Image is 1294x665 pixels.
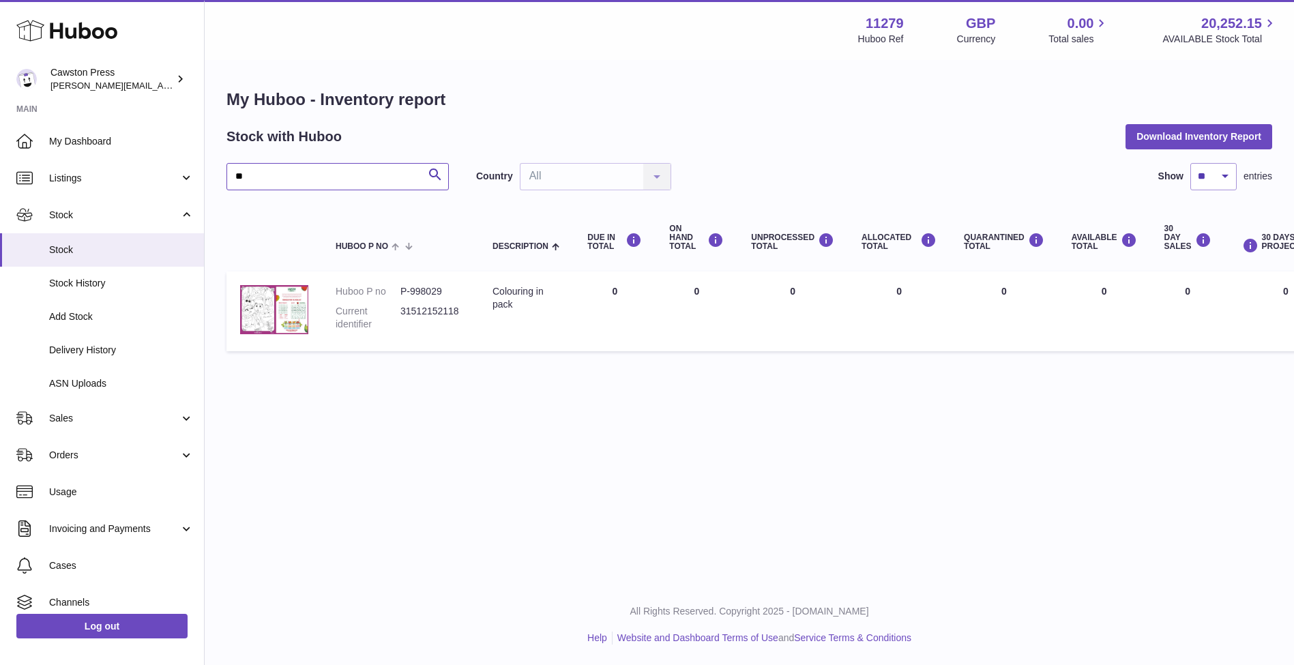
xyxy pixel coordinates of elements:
div: UNPROCESSED Total [751,233,834,251]
span: AVAILABLE Stock Total [1162,33,1278,46]
span: Huboo P no [336,242,388,251]
div: 30 DAY SALES [1164,224,1211,252]
span: Total sales [1048,33,1109,46]
img: thomas.carson@cawstonpress.com [16,69,37,89]
span: Channels [49,596,194,609]
div: ALLOCATED Total [862,233,937,251]
a: 0.00 Total sales [1048,14,1109,46]
span: [PERSON_NAME][EMAIL_ADDRESS][PERSON_NAME][DOMAIN_NAME] [50,80,347,91]
div: QUARANTINED Total [964,233,1044,251]
div: Colouring in pack [492,285,560,311]
div: Huboo Ref [858,33,904,46]
a: Help [587,632,607,643]
strong: GBP [966,14,995,33]
a: Service Terms & Conditions [794,632,911,643]
td: 0 [1151,271,1225,351]
td: 0 [574,271,656,351]
dd: P-998029 [400,285,465,298]
span: ASN Uploads [49,377,194,390]
p: All Rights Reserved. Copyright 2025 - [DOMAIN_NAME] [216,605,1283,618]
span: Add Stock [49,310,194,323]
img: product image [240,285,308,334]
li: and [613,632,911,645]
td: 0 [1058,271,1151,351]
span: My Dashboard [49,135,194,148]
span: Usage [49,486,194,499]
span: 0.00 [1068,14,1094,33]
h1: My Huboo - Inventory report [226,89,1272,110]
div: AVAILABLE Total [1072,233,1137,251]
h2: Stock with Huboo [226,128,342,146]
span: Description [492,242,548,251]
div: ON HAND Total [669,224,724,252]
span: Sales [49,412,179,425]
td: 0 [848,271,950,351]
span: Delivery History [49,344,194,357]
span: Stock [49,209,179,222]
dt: Current identifier [336,305,400,331]
div: Cawston Press [50,66,173,92]
dd: 31512152118 [400,305,465,331]
span: Stock History [49,277,194,290]
span: Orders [49,449,179,462]
a: Website and Dashboard Terms of Use [617,632,778,643]
a: 20,252.15 AVAILABLE Stock Total [1162,14,1278,46]
button: Download Inventory Report [1126,124,1272,149]
strong: 11279 [866,14,904,33]
label: Country [476,170,513,183]
a: Log out [16,614,188,638]
td: 0 [656,271,737,351]
span: Listings [49,172,179,185]
div: Currency [957,33,996,46]
span: Stock [49,243,194,256]
div: DUE IN TOTAL [587,233,642,251]
span: entries [1244,170,1272,183]
span: Cases [49,559,194,572]
td: 0 [737,271,848,351]
dt: Huboo P no [336,285,400,298]
span: 0 [1001,286,1007,297]
span: 20,252.15 [1201,14,1262,33]
span: Invoicing and Payments [49,522,179,535]
label: Show [1158,170,1183,183]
